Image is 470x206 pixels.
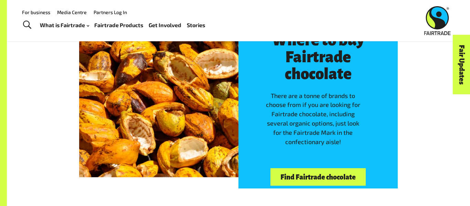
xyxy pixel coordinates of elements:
[187,20,205,30] a: Stories
[265,32,371,83] h3: Where to buy Fairtrade chocolate
[149,20,181,30] a: Get Involved
[270,168,365,186] a: Find Fairtrade chocolate
[94,9,127,15] a: Partners Log In
[94,20,143,30] a: Fairtrade Products
[424,6,451,35] img: Fairtrade Australia New Zealand logo
[57,9,87,15] a: Media Centre
[40,20,89,30] a: What is Fairtrade
[19,17,35,34] a: Toggle Search
[22,9,50,15] a: For business
[266,92,360,145] span: There are a tonne of brands to choose from if you are looking for Fairtrade chocolate, including ...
